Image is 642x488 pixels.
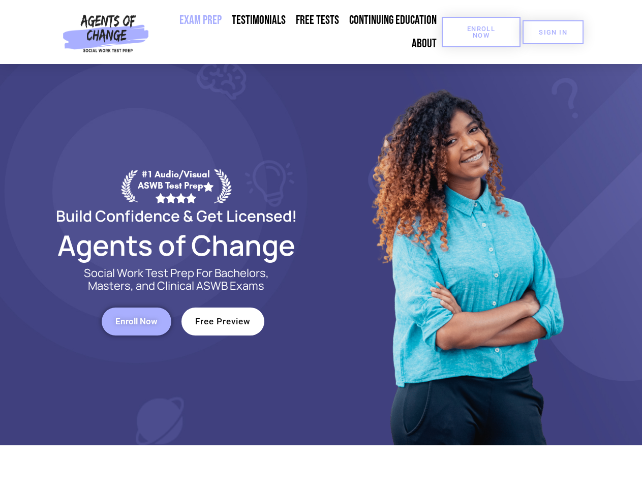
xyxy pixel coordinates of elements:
a: Free Preview [181,308,264,335]
span: Enroll Now [458,25,504,39]
span: Enroll Now [115,317,158,326]
h2: Agents of Change [32,233,321,257]
a: Continuing Education [344,9,442,32]
a: SIGN IN [523,20,584,44]
a: Enroll Now [102,308,171,335]
span: SIGN IN [539,29,567,36]
a: Testimonials [227,9,291,32]
a: Free Tests [291,9,344,32]
span: Free Preview [195,317,251,326]
p: Social Work Test Prep For Bachelors, Masters, and Clinical ASWB Exams [72,267,281,292]
div: #1 Audio/Visual ASWB Test Prep [138,169,214,203]
a: Enroll Now [442,17,521,47]
a: About [407,32,442,55]
a: Exam Prep [174,9,227,32]
h2: Build Confidence & Get Licensed! [32,208,321,223]
img: Website Image 1 (1) [364,64,568,445]
nav: Menu [153,9,442,55]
